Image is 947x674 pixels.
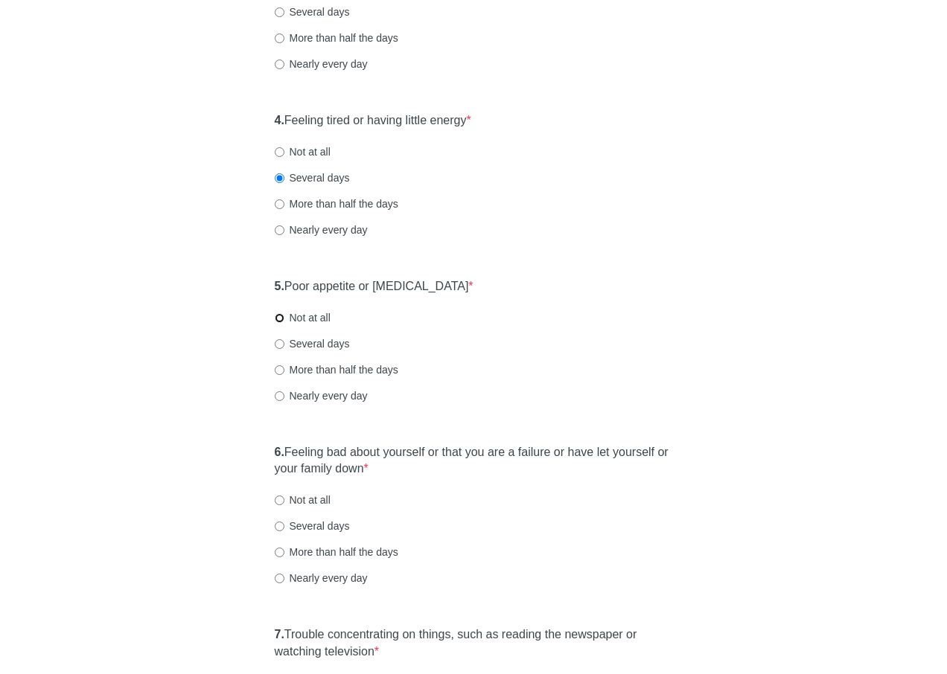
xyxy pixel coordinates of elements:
[275,336,350,351] label: Several days
[275,114,284,126] strong: 4.
[275,144,331,159] label: Not at all
[275,222,368,237] label: Nearly every day
[275,199,284,209] input: More than half the days
[275,225,284,235] input: Nearly every day
[275,521,284,531] input: Several days
[275,147,284,157] input: Not at all
[275,339,284,349] input: Several days
[275,548,284,557] input: More than half the days
[275,571,368,585] label: Nearly every day
[275,173,284,183] input: Several days
[275,278,473,295] label: Poor appetite or [MEDICAL_DATA]
[275,628,284,641] strong: 7.
[275,444,673,478] label: Feeling bad about yourself or that you are a failure or have let yourself or your family down
[275,519,350,533] label: Several days
[275,574,284,583] input: Nearly every day
[275,362,398,377] label: More than half the days
[275,170,350,185] label: Several days
[275,391,284,401] input: Nearly every day
[275,626,673,661] label: Trouble concentrating on things, such as reading the newspaper or watching television
[275,365,284,375] input: More than half the days
[275,446,284,458] strong: 6.
[275,33,284,43] input: More than half the days
[275,545,398,559] label: More than half the days
[275,60,284,69] input: Nearly every day
[275,310,331,325] label: Not at all
[275,31,398,45] label: More than half the days
[275,280,284,292] strong: 5.
[275,57,368,71] label: Nearly every day
[275,7,284,17] input: Several days
[275,495,284,505] input: Not at all
[275,112,471,129] label: Feeling tired or having little energy
[275,196,398,211] label: More than half the days
[275,388,368,403] label: Nearly every day
[275,313,284,323] input: Not at all
[275,492,331,507] label: Not at all
[275,4,350,19] label: Several days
